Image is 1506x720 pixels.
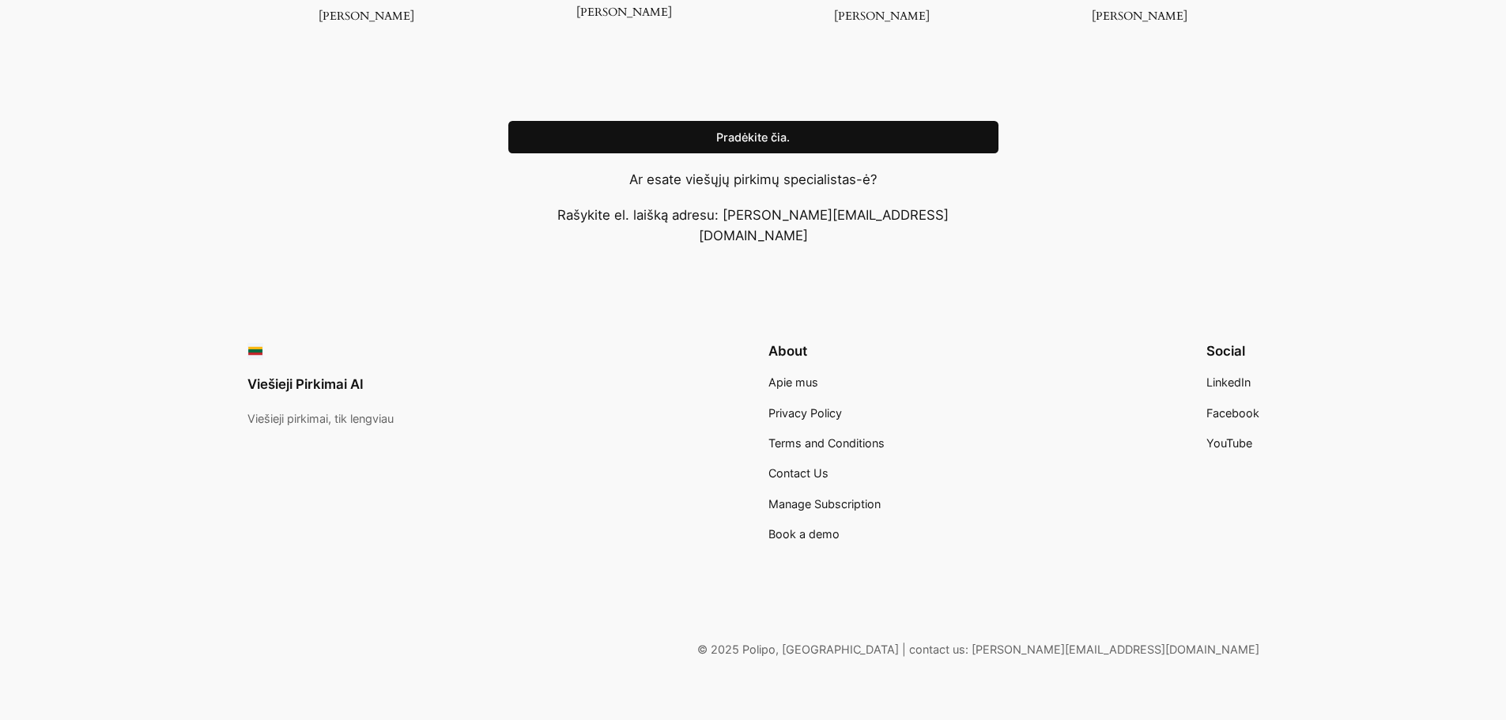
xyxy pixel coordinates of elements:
[768,435,885,452] a: Terms and Conditions
[1206,374,1251,391] a: LinkedIn
[768,496,881,513] a: Manage Subscription
[1206,343,1259,359] h2: Social
[1206,405,1259,422] a: Facebook
[768,497,881,511] span: Manage Subscription
[768,466,828,480] span: Contact Us
[508,205,998,246] p: Rašykite el. laišką adresu: [PERSON_NAME][EMAIL_ADDRESS][DOMAIN_NAME]
[1206,436,1252,450] span: YouTube
[768,374,885,543] nav: Footer navigation 4
[247,641,1259,658] p: © 2025 Polipo, [GEOGRAPHIC_DATA] | contact us: [PERSON_NAME][EMAIL_ADDRESS][DOMAIN_NAME]
[247,376,364,392] a: Viešieji Pirkimai AI
[1206,406,1259,420] span: Facebook
[768,343,885,359] h2: About
[768,406,842,420] span: Privacy Policy
[1206,435,1252,452] a: YouTube
[1206,374,1259,452] nav: Footer navigation 3
[768,374,818,391] a: Apie mus
[247,410,394,428] p: Viešieji pirkimai, tik lengviau
[768,465,828,482] a: Contact Us
[508,121,998,154] a: Pradėkite čia.
[768,436,885,450] span: Terms and Conditions
[247,343,263,359] img: Viešieji pirkimai logo
[768,375,818,389] span: Apie mus
[768,527,840,541] span: Book a demo
[763,9,1002,23] h3: [PERSON_NAME]
[505,6,744,19] h3: [PERSON_NAME]
[768,405,842,422] a: Privacy Policy
[247,9,486,23] h3: [PERSON_NAME]
[1206,375,1251,389] span: LinkedIn
[508,169,998,190] p: Ar esate viešųjų pirkimų specialistas-ė?
[768,526,840,543] a: Book a demo
[1021,9,1259,23] h3: [PERSON_NAME]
